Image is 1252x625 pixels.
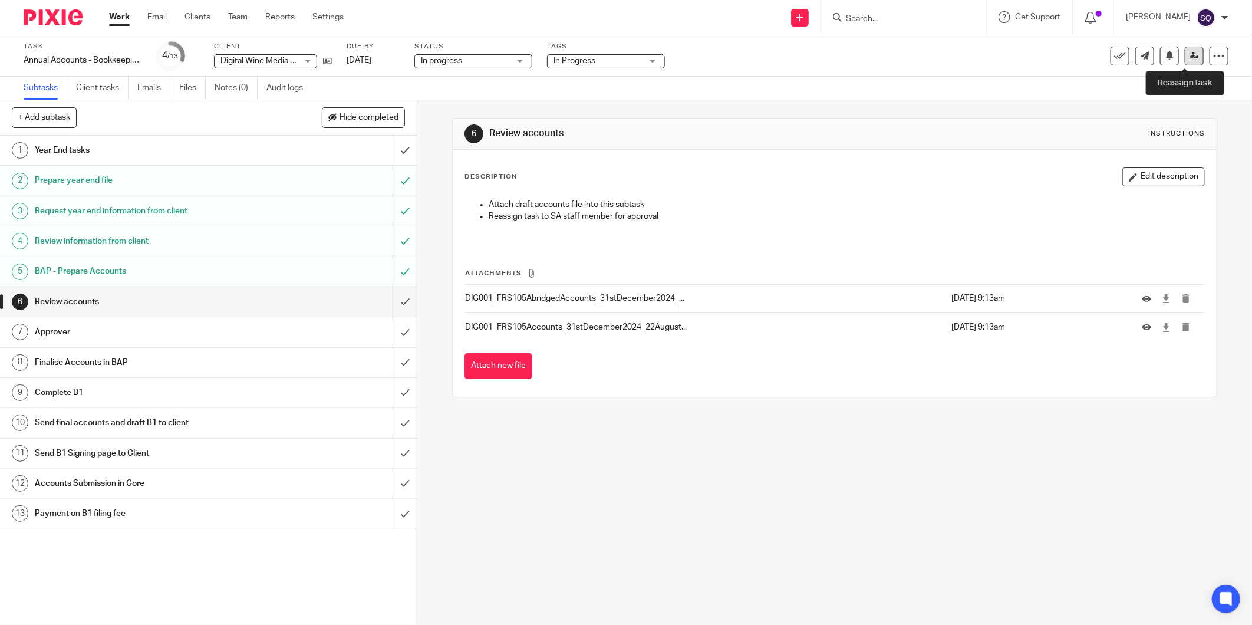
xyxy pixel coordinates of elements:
[1197,8,1215,27] img: svg%3E
[547,42,665,51] label: Tags
[35,323,266,341] h1: Approver
[12,294,28,310] div: 6
[464,124,483,143] div: 6
[35,262,266,280] h1: BAP - Prepare Accounts
[1126,11,1191,23] p: [PERSON_NAME]
[24,9,83,25] img: Pixie
[489,199,1204,210] p: Attach draft accounts file into this subtask
[214,42,332,51] label: Client
[220,57,318,65] span: Digital Wine Media Limited
[168,53,179,60] small: /13
[12,203,28,219] div: 3
[322,107,405,127] button: Hide completed
[12,505,28,522] div: 13
[35,384,266,402] h1: Complete B1
[12,415,28,431] div: 10
[24,54,141,66] div: Annual Accounts - Bookkeeping Clients
[490,127,860,140] h1: Review accounts
[421,57,462,65] span: In progress
[24,42,141,51] label: Task
[35,172,266,189] h1: Prepare year end file
[35,505,266,522] h1: Payment on B1 filing fee
[35,445,266,462] h1: Send B1 Signing page to Client
[465,270,522,277] span: Attachments
[137,77,170,100] a: Emails
[35,354,266,371] h1: Finalise Accounts in BAP
[12,107,77,127] button: + Add subtask
[1162,321,1171,333] a: Download
[1162,292,1171,304] a: Download
[76,77,129,100] a: Client tasks
[951,321,1125,333] p: [DATE] 9:13am
[845,14,951,25] input: Search
[163,49,179,63] div: 4
[35,475,266,492] h1: Accounts Submission in Core
[265,11,295,23] a: Reports
[12,324,28,340] div: 7
[12,445,28,462] div: 11
[1122,167,1205,186] button: Edit description
[35,202,266,220] h1: Request year end information from client
[35,414,266,432] h1: Send final accounts and draft B1 to client
[553,57,595,65] span: In Progress
[312,11,344,23] a: Settings
[109,11,130,23] a: Work
[414,42,532,51] label: Status
[12,354,28,371] div: 8
[228,11,248,23] a: Team
[35,293,266,311] h1: Review accounts
[24,77,67,100] a: Subtasks
[489,210,1204,222] p: Reassign task to SA staff member for approval
[1148,129,1205,139] div: Instructions
[347,56,371,64] span: [DATE]
[147,11,167,23] a: Email
[12,475,28,492] div: 12
[464,172,517,182] p: Description
[465,321,945,333] p: DIG001_FRS105Accounts_31stDecember2024_22August...
[12,173,28,189] div: 2
[1015,13,1060,21] span: Get Support
[179,77,206,100] a: Files
[464,353,532,380] button: Attach new file
[184,11,210,23] a: Clients
[12,142,28,159] div: 1
[35,142,266,159] h1: Year End tasks
[215,77,258,100] a: Notes (0)
[266,77,312,100] a: Audit logs
[12,264,28,280] div: 5
[12,384,28,401] div: 9
[12,233,28,249] div: 4
[35,232,266,250] h1: Review information from client
[465,292,945,304] p: DIG001_FRS105AbridgedAccounts_31stDecember2024_...
[340,113,398,123] span: Hide completed
[347,42,400,51] label: Due by
[951,292,1125,304] p: [DATE] 9:13am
